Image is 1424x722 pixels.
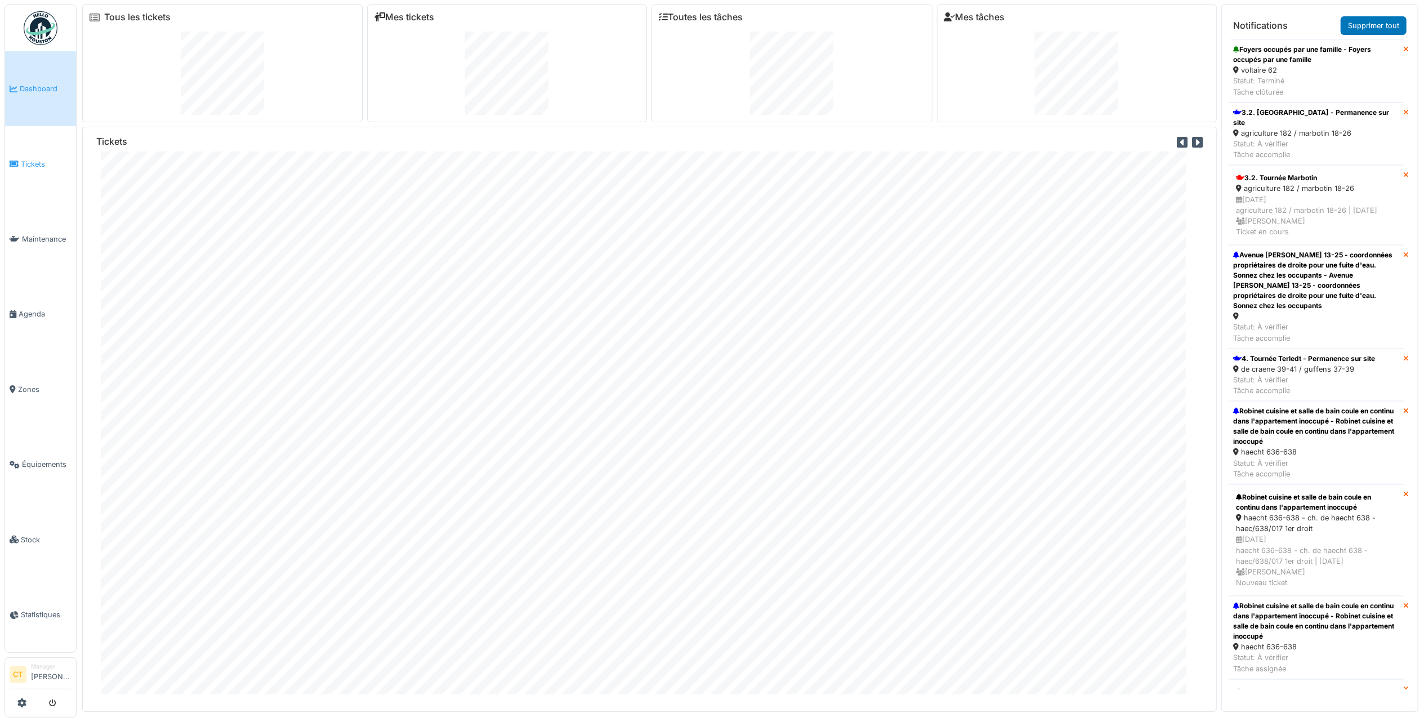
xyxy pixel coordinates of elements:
[1233,108,1399,128] div: 3.2. [GEOGRAPHIC_DATA] - Permanence sur site
[1236,534,1396,588] div: [DATE] haecht 636-638 - ch. de haecht 638 - haec/638/017 1er droit | [DATE] [PERSON_NAME] Nouveau...
[10,662,72,689] a: CT Manager[PERSON_NAME]
[1236,492,1396,512] div: Robinet cuisine et salle de bain coule en continu dans l'appartement inoccupé
[5,577,76,652] a: Statistiques
[1233,652,1399,674] div: Statut: À vérifier Tâche assignée
[31,662,72,687] li: [PERSON_NAME]
[21,159,72,170] span: Tickets
[22,459,72,470] span: Équipements
[374,12,435,23] a: Mes tickets
[21,534,72,545] span: Stock
[5,502,76,577] a: Stock
[10,666,26,683] li: CT
[1233,447,1399,457] div: haecht 636-638
[944,12,1005,23] a: Mes tâches
[18,384,72,395] span: Zones
[1229,165,1404,245] a: 3.2. Tournée Marbotin agriculture 182 / marbotin 18-26 [DATE]agriculture 182 / marbotin 18-26 | [...
[104,12,171,23] a: Tous les tickets
[1236,173,1396,183] div: 3.2. Tournée Marbotin
[1233,250,1399,311] div: Avenue [PERSON_NAME] 13-25 - coordonnées propriétaires de droite pour une fuite d'eau. Sonnez che...
[1233,75,1399,97] div: Statut: Terminé Tâche clôturée
[5,51,76,126] a: Dashboard
[24,11,57,45] img: Badge_color-CXgf-gQk.svg
[5,352,76,427] a: Zones
[1233,641,1399,652] div: haecht 636-638
[96,136,127,147] h6: Tickets
[1229,401,1404,484] a: Robinet cuisine et salle de bain coule en continu dans l'appartement inoccupé - Robinet cuisine e...
[1229,484,1404,596] a: Robinet cuisine et salle de bain coule en continu dans l'appartement inoccupé haecht 636-638 - ch...
[1233,375,1375,396] div: Statut: À vérifier Tâche accomplie
[1236,512,1396,534] div: haecht 636-638 - ch. de haecht 638 - haec/638/017 1er droit
[1229,39,1404,102] a: Foyers occupés par une famille - Foyers occupés par une famille voltaire 62 Statut: TerminéTâche ...
[1229,349,1404,402] a: 4. Tournée Terledt - Permanence sur site de craene 39-41 / guffens 37-39 Statut: À vérifierTâche ...
[1233,458,1399,479] div: Statut: À vérifier Tâche accomplie
[1229,596,1404,679] a: Robinet cuisine et salle de bain coule en continu dans l'appartement inoccupé - Robinet cuisine e...
[5,277,76,351] a: Agenda
[22,234,72,244] span: Maintenance
[1233,44,1399,65] div: Foyers occupés par une famille - Foyers occupés par une famille
[21,609,72,620] span: Statistiques
[659,12,743,23] a: Toutes les tâches
[1233,406,1399,447] div: Robinet cuisine et salle de bain coule en continu dans l'appartement inoccupé - Robinet cuisine e...
[1229,102,1404,166] a: 3.2. [GEOGRAPHIC_DATA] - Permanence sur site agriculture 182 / marbotin 18-26 Statut: À vérifierT...
[1233,65,1399,75] div: voltaire 62
[1233,322,1399,343] div: Statut: À vérifier Tâche accomplie
[1233,354,1375,364] div: 4. Tournée Terledt - Permanence sur site
[1233,601,1399,641] div: Robinet cuisine et salle de bain coule en continu dans l'appartement inoccupé - Robinet cuisine e...
[5,126,76,201] a: Tickets
[1236,687,1396,707] div: Robinet cuisine et salle de bain coule en continu dans l'appartement inoccupé
[1233,364,1375,375] div: de craene 39-41 / guffens 37-39
[1236,194,1396,238] div: [DATE] agriculture 182 / marbotin 18-26 | [DATE] [PERSON_NAME] Ticket en cours
[1233,128,1399,139] div: agriculture 182 / marbotin 18-26
[5,427,76,502] a: Équipements
[19,309,72,319] span: Agenda
[31,662,72,671] div: Manager
[20,83,72,94] span: Dashboard
[1229,245,1404,349] a: Avenue [PERSON_NAME] 13-25 - coordonnées propriétaires de droite pour une fuite d'eau. Sonnez che...
[1233,20,1288,31] h6: Notifications
[1233,139,1399,160] div: Statut: À vérifier Tâche accomplie
[1341,16,1407,35] a: Supprimer tout
[5,202,76,277] a: Maintenance
[1236,183,1396,194] div: agriculture 182 / marbotin 18-26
